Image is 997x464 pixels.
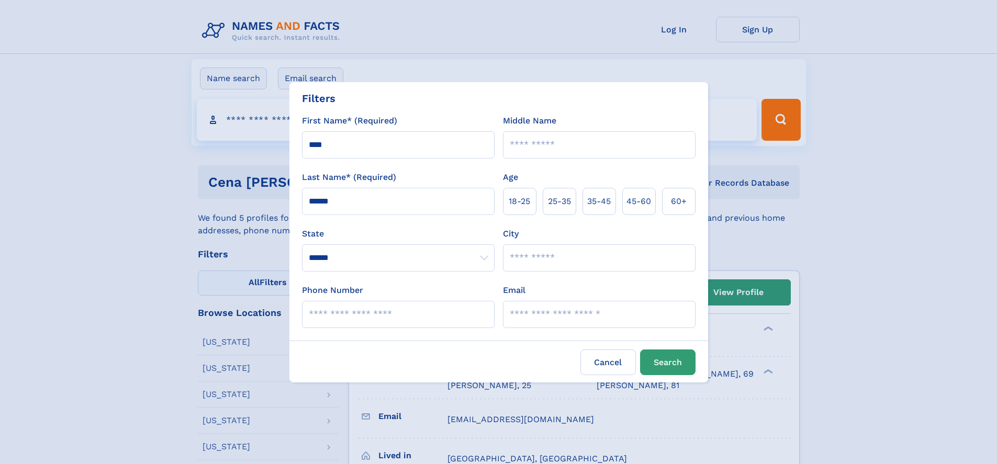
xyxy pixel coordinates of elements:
[302,284,363,297] label: Phone Number
[302,90,335,106] div: Filters
[640,349,696,375] button: Search
[509,195,530,208] span: 18‑25
[548,195,571,208] span: 25‑35
[626,195,651,208] span: 45‑60
[580,349,636,375] label: Cancel
[302,171,396,184] label: Last Name* (Required)
[503,171,518,184] label: Age
[302,115,397,127] label: First Name* (Required)
[503,228,519,240] label: City
[503,115,556,127] label: Middle Name
[587,195,611,208] span: 35‑45
[302,228,495,240] label: State
[503,284,525,297] label: Email
[671,195,687,208] span: 60+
